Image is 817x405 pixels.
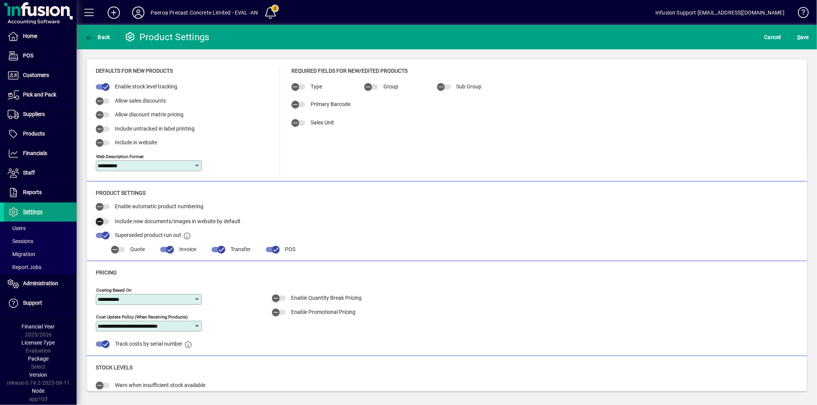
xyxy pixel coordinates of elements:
button: Profile [126,6,151,20]
a: Users [4,222,77,235]
a: Migration [4,248,77,261]
div: Infusion Support [EMAIL_ADDRESS][DOMAIN_NAME] [655,7,784,19]
span: Migration [8,251,35,257]
span: Back [85,34,110,40]
span: Superseded product run out [115,232,181,238]
span: Staff [23,170,35,176]
app-page-header-button: Back [77,30,119,44]
span: Enable automatic product numbering [115,203,203,209]
button: Add [102,6,126,20]
button: Cancel [763,30,783,44]
span: ave [797,31,809,43]
span: Home [23,33,37,39]
span: Invoice [179,246,196,252]
span: Quote [130,246,145,252]
span: Group [383,83,398,90]
span: Allow discount matrix pricing [115,111,183,118]
mat-label: Cost Update Policy (when receiving products) [96,314,188,320]
span: Required Fields for New/Edited Products [291,68,408,74]
span: Support [23,300,42,306]
a: Home [4,27,77,46]
span: Include in website [115,139,157,145]
a: Support [4,294,77,313]
span: Include untracked in label printing [115,126,195,132]
span: Enable stock level tracking [115,83,177,90]
div: Paeroa Precast Concrete Limited - EVAL -AN [151,7,258,19]
span: Financials [23,150,47,156]
span: Enable Quantity Break Pricing [291,295,362,301]
span: POS [285,246,295,252]
a: Report Jobs [4,261,77,274]
a: Pick and Pack [4,85,77,105]
a: Customers [4,66,77,85]
span: Defaults for new products [96,68,173,74]
span: Track costs by serial number [115,341,182,347]
span: Users [8,225,26,231]
a: Sessions [4,235,77,248]
span: Customers [23,72,49,78]
a: Products [4,124,77,144]
span: Cancel [765,31,781,43]
a: Knowledge Base [792,2,807,26]
span: Sessions [8,238,33,244]
span: Warn when insufficient stock available [115,382,205,388]
span: Financial Year [22,323,55,330]
span: Type [311,83,322,90]
span: Pricing [96,269,117,276]
span: Transfer [231,246,251,252]
button: Back [83,30,112,44]
span: Reports [23,189,42,195]
a: Suppliers [4,105,77,124]
span: Suppliers [23,111,45,117]
a: Reports [4,183,77,202]
span: Pick and Pack [23,91,56,98]
span: Stock Levels [96,364,133,371]
span: Licensee Type [22,340,55,346]
button: Save [795,30,811,44]
span: Report Jobs [8,264,41,270]
span: POS [23,52,33,59]
span: Package [28,356,49,362]
a: Financials [4,144,77,163]
mat-label: Costing Based on [96,287,131,293]
span: Administration [23,280,58,286]
span: Sub Group [456,83,481,90]
div: Product Settings [124,31,210,43]
a: POS [4,46,77,65]
span: Version [29,372,47,378]
a: Staff [4,163,77,183]
a: Administration [4,274,77,293]
span: Primary Barcode [311,101,350,107]
span: Products [23,131,45,137]
span: Allow sales discounts [115,98,166,104]
span: Sales Unit [311,119,334,126]
span: Settings [23,209,43,215]
span: Enable Promotional Pricing [291,309,355,315]
span: Product Settings [96,190,146,196]
span: Node [32,388,45,394]
span: Include new documents/images in website by default [115,218,241,224]
mat-label: Web Description Format [96,154,144,159]
span: S [797,34,800,40]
